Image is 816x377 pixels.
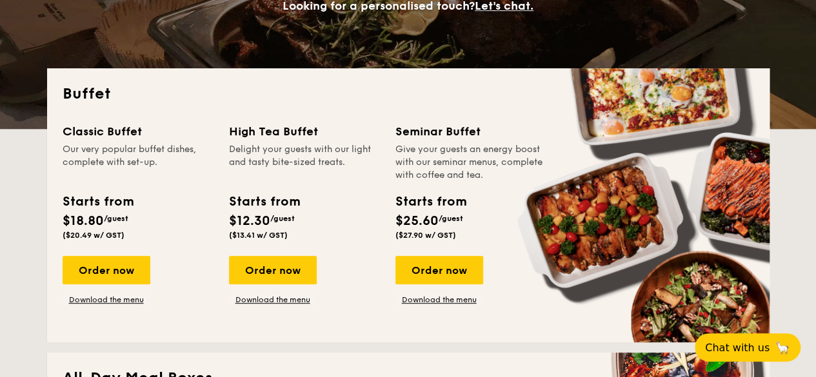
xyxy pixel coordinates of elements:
[229,213,270,229] span: $12.30
[229,192,299,211] div: Starts from
[63,256,150,284] div: Order now
[229,143,380,182] div: Delight your guests with our light and tasty bite-sized treats.
[270,214,295,223] span: /guest
[63,143,214,182] div: Our very popular buffet dishes, complete with set-up.
[63,231,124,240] span: ($20.49 w/ GST)
[63,192,133,211] div: Starts from
[229,256,317,284] div: Order now
[63,122,214,140] div: Classic Buffet
[229,295,317,305] a: Download the menu
[395,231,456,240] span: ($27.90 w/ GST)
[63,213,104,229] span: $18.80
[229,231,288,240] span: ($13.41 w/ GST)
[395,295,483,305] a: Download the menu
[695,333,801,362] button: Chat with us🦙
[63,295,150,305] a: Download the menu
[229,122,380,140] div: High Tea Buffet
[395,122,546,140] div: Seminar Buffet
[104,214,128,223] span: /guest
[395,213,439,229] span: $25.60
[439,214,463,223] span: /guest
[775,340,790,355] span: 🦙
[395,192,466,211] div: Starts from
[63,84,754,104] h2: Buffet
[395,143,546,182] div: Give your guests an energy boost with our seminar menus, complete with coffee and tea.
[395,256,483,284] div: Order now
[705,342,770,354] span: Chat with us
